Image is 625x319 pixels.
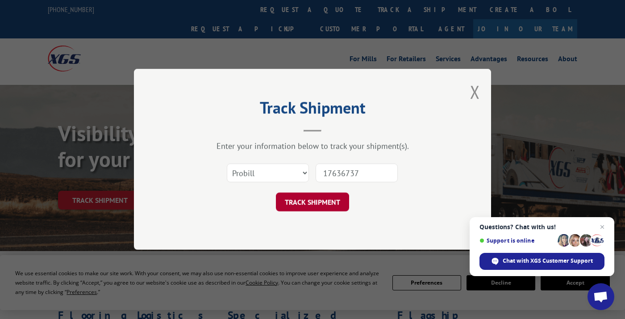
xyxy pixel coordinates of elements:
input: Number(s) [316,164,398,183]
h2: Track Shipment [179,101,446,118]
span: Chat with XGS Customer Support [503,257,593,265]
button: Close modal [470,80,480,104]
span: Close chat [597,222,608,232]
span: Support is online [479,237,554,244]
div: Enter your information below to track your shipment(s). [179,141,446,151]
button: TRACK SHIPMENT [276,193,349,212]
span: Questions? Chat with us! [479,223,604,231]
div: Open chat [587,283,614,310]
div: Chat with XGS Customer Support [479,253,604,270]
